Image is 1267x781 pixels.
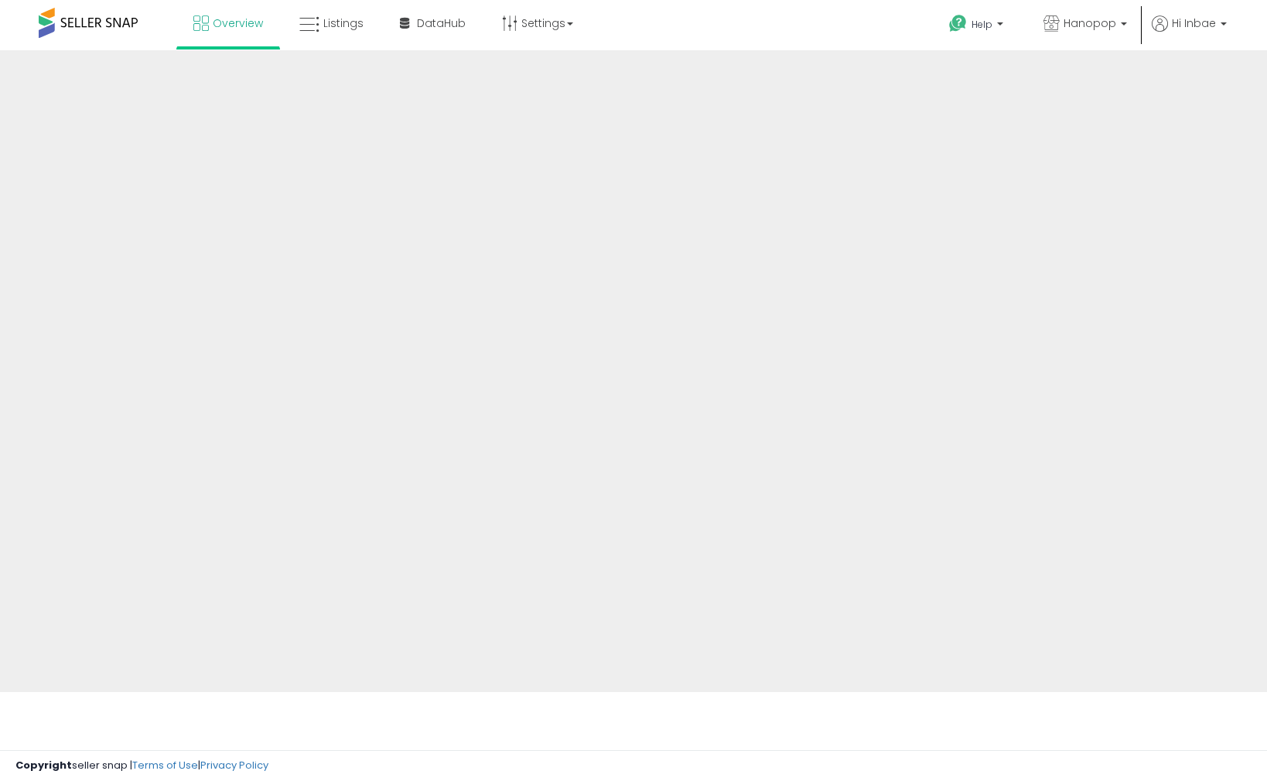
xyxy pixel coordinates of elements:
span: Hanopop [1064,15,1116,31]
span: Help [972,18,992,31]
i: Get Help [948,14,968,33]
span: Overview [213,15,263,31]
a: Help [937,2,1019,50]
span: Listings [323,15,364,31]
span: Hi Inbae [1172,15,1216,31]
a: Hi Inbae [1152,15,1227,50]
span: DataHub [417,15,466,31]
